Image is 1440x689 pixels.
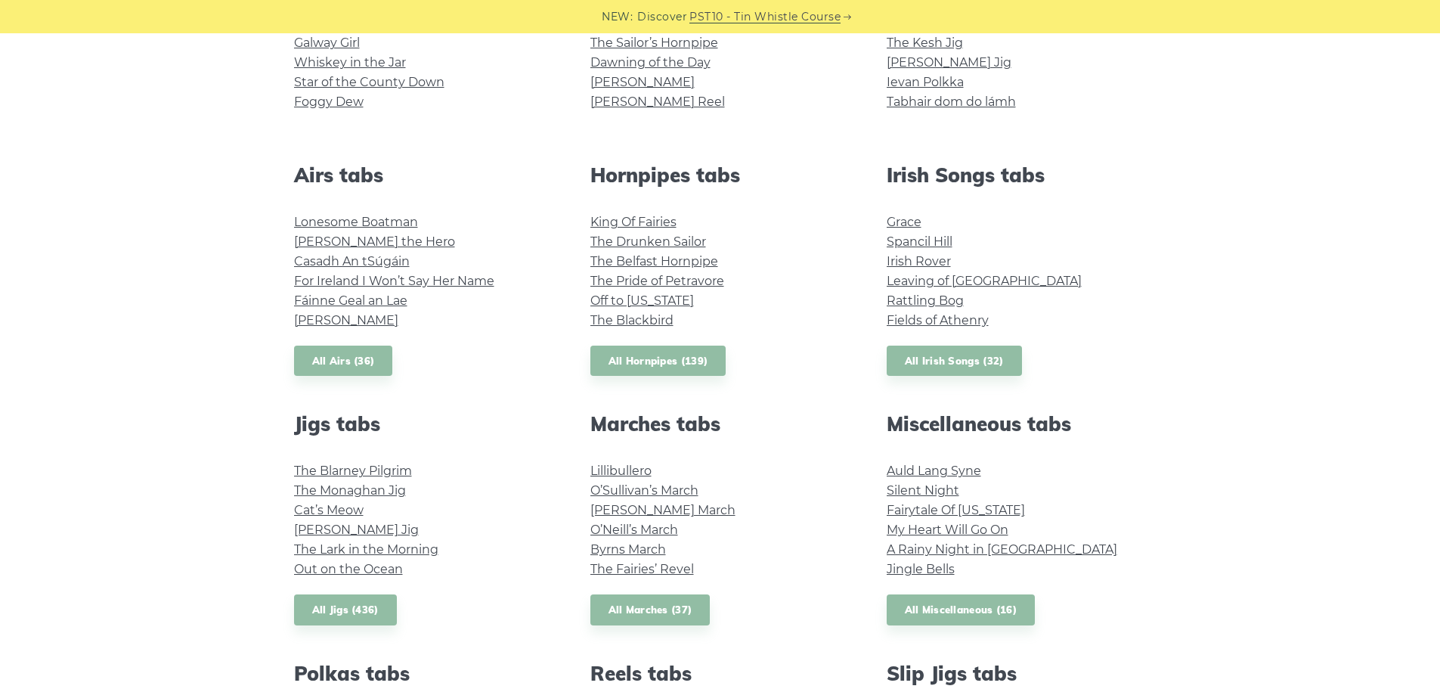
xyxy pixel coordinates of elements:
[887,234,952,249] a: Spancil Hill
[590,36,718,50] a: The Sailor’s Hornpipe
[887,254,951,268] a: Irish Rover
[887,483,959,498] a: Silent Night
[590,562,694,576] a: The Fairies’ Revel
[294,36,360,50] a: Galway Girl
[887,274,1082,288] a: Leaving of [GEOGRAPHIC_DATA]
[590,75,695,89] a: [PERSON_NAME]
[590,464,652,478] a: Lillibullero
[887,346,1022,377] a: All Irish Songs (32)
[637,8,687,26] span: Discover
[294,464,412,478] a: The Blarney Pilgrim
[590,163,850,187] h2: Hornpipes tabs
[887,215,921,229] a: Grace
[294,163,554,187] h2: Airs tabs
[294,234,455,249] a: [PERSON_NAME] the Hero
[689,8,841,26] a: PST10 - Tin Whistle Course
[590,542,666,557] a: Byrns March
[294,542,438,557] a: The Lark in the Morning
[294,75,444,89] a: Star of the County Down
[590,662,850,685] h2: Reels tabs
[590,503,735,517] a: [PERSON_NAME] March
[590,483,698,498] a: O’Sullivan’s March
[887,75,964,89] a: Ievan Polkka
[590,254,718,268] a: The Belfast Hornpipe
[887,562,955,576] a: Jingle Bells
[294,293,407,308] a: Fáinne Geal an Lae
[294,313,398,327] a: [PERSON_NAME]
[590,215,677,229] a: King Of Fairies
[294,662,554,685] h2: Polkas tabs
[590,523,678,537] a: O’Neill’s March
[590,594,711,625] a: All Marches (37)
[887,163,1147,187] h2: Irish Songs tabs
[602,8,633,26] span: NEW:
[294,523,419,537] a: [PERSON_NAME] Jig
[294,594,397,625] a: All Jigs (436)
[294,215,418,229] a: Lonesome Boatman
[887,55,1011,70] a: [PERSON_NAME] Jig
[590,313,674,327] a: The Blackbird
[887,523,1008,537] a: My Heart Will Go On
[887,95,1016,109] a: Tabhair dom do lámh
[590,95,725,109] a: [PERSON_NAME] Reel
[887,36,963,50] a: The Kesh Jig
[294,562,403,576] a: Out on the Ocean
[590,293,694,308] a: Off to [US_STATE]
[294,55,406,70] a: Whiskey in the Jar
[590,346,726,377] a: All Hornpipes (139)
[887,542,1117,557] a: A Rainy Night in [GEOGRAPHIC_DATA]
[590,412,850,436] h2: Marches tabs
[887,594,1036,625] a: All Miscellaneous (16)
[294,503,364,517] a: Cat’s Meow
[887,412,1147,436] h2: Miscellaneous tabs
[294,274,494,288] a: For Ireland I Won’t Say Her Name
[294,254,410,268] a: Casadh An tSúgáin
[294,95,364,109] a: Foggy Dew
[294,346,393,377] a: All Airs (36)
[887,464,981,478] a: Auld Lang Syne
[294,412,554,436] h2: Jigs tabs
[294,483,406,498] a: The Monaghan Jig
[887,662,1147,685] h2: Slip Jigs tabs
[887,293,964,308] a: Rattling Bog
[887,503,1025,517] a: Fairytale Of [US_STATE]
[590,55,711,70] a: Dawning of the Day
[590,234,706,249] a: The Drunken Sailor
[887,313,989,327] a: Fields of Athenry
[590,274,724,288] a: The Pride of Petravore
